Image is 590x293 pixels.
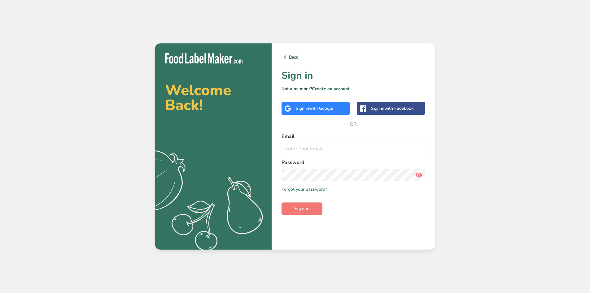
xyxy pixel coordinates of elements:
label: Password [282,159,425,166]
button: Sign in [282,202,322,215]
span: with Facebook [384,105,413,111]
p: Not a member? [282,86,425,92]
span: with Google [309,105,333,111]
label: Email [282,133,425,140]
img: Food Label Maker [165,53,243,64]
input: Enter Your Email [282,143,425,155]
span: OR [344,115,363,134]
a: Create an account [312,86,350,92]
h2: Welcome Back! [165,83,262,113]
span: Sign in [294,205,310,212]
div: Sign in [371,105,413,112]
h1: Sign in [282,68,425,83]
a: Forgot your password? [282,186,327,193]
div: Sign in [296,105,333,112]
a: Back [282,53,425,61]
